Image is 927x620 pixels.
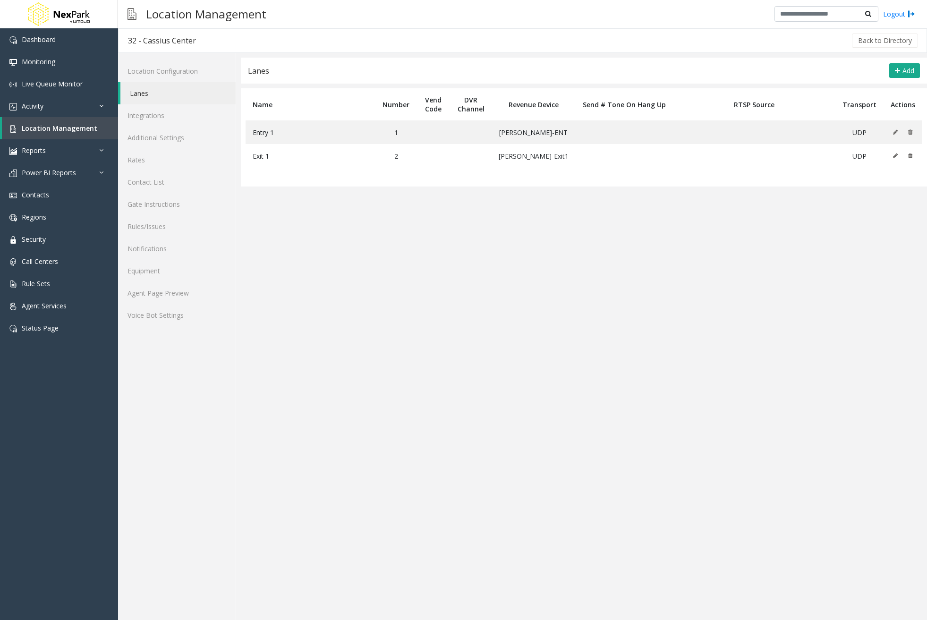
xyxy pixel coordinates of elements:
a: Contact List [118,171,236,193]
span: Exit 1 [253,152,269,161]
span: Dashboard [22,35,56,44]
img: 'icon' [9,303,17,310]
th: Vend Code [417,88,450,120]
a: Rates [118,149,236,171]
span: Agent Services [22,301,67,310]
a: Integrations [118,104,236,127]
span: Rule Sets [22,279,50,288]
img: 'icon' [9,214,17,221]
img: 'icon' [9,325,17,332]
img: 'icon' [9,280,17,288]
span: Contacts [22,190,49,199]
a: Location Management [2,117,118,139]
a: Voice Bot Settings [118,304,236,326]
a: Equipment [118,260,236,282]
span: Security [22,235,46,244]
img: logout [908,9,915,19]
div: Lanes [248,65,269,77]
th: Actions [884,88,922,120]
img: 'icon' [9,125,17,133]
a: Gate Instructions [118,193,236,215]
span: Monitoring [22,57,55,66]
img: 'icon' [9,81,17,88]
th: Transport [835,88,884,120]
button: Add [889,63,920,78]
a: Rules/Issues [118,215,236,238]
img: 'icon' [9,236,17,244]
span: Power BI Reports [22,168,76,177]
th: Number [375,88,417,120]
span: Activity [22,102,43,110]
h3: Location Management [141,2,271,25]
img: 'icon' [9,170,17,177]
img: 'icon' [9,59,17,66]
img: 'icon' [9,36,17,44]
a: Logout [883,9,915,19]
img: 'icon' [9,103,17,110]
span: Location Management [22,124,97,133]
span: Entry 1 [253,128,274,137]
a: Agent Page Preview [118,282,236,304]
th: RTSP Source [673,88,835,120]
span: Regions [22,212,46,221]
span: Live Queue Monitor [22,79,83,88]
td: [PERSON_NAME]-ENT [492,120,576,144]
div: 32 - Cassius Center [128,34,196,47]
span: Add [902,66,914,75]
span: Status Page [22,323,59,332]
a: Location Configuration [118,60,236,82]
a: Lanes [120,82,236,104]
td: UDP [835,144,884,168]
td: 2 [375,144,417,168]
td: 1 [375,120,417,144]
img: pageIcon [128,2,136,25]
img: 'icon' [9,258,17,266]
th: Name [246,88,375,120]
img: 'icon' [9,192,17,199]
button: Back to Directory [852,34,918,48]
td: [PERSON_NAME]-Exit1 [492,144,576,168]
th: Revenue Device [492,88,576,120]
td: UDP [835,120,884,144]
th: DVR Channel [451,88,492,120]
th: Send # Tone On Hang Up [576,88,673,120]
span: Call Centers [22,257,58,266]
a: Notifications [118,238,236,260]
span: Reports [22,146,46,155]
img: 'icon' [9,147,17,155]
a: Additional Settings [118,127,236,149]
